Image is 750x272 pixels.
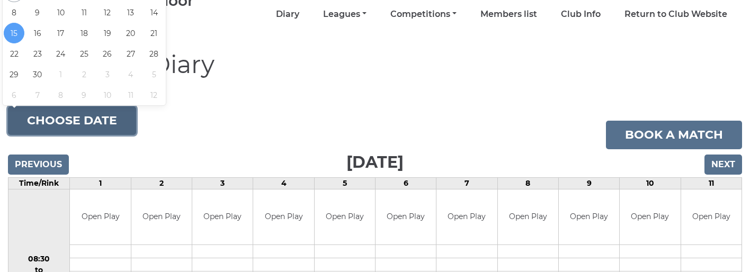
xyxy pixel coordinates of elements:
span: October 8, 2025 [50,85,71,105]
span: September 30, 2025 [27,64,48,85]
span: October 12, 2025 [144,85,164,105]
span: October 2, 2025 [74,64,94,85]
td: 8 [497,177,558,189]
span: September 24, 2025 [50,43,71,64]
td: 11 [681,177,742,189]
td: 10 [620,177,681,189]
td: 9 [558,177,619,189]
td: 3 [192,177,253,189]
span: September 26, 2025 [97,43,118,64]
td: 7 [436,177,497,189]
span: September 28, 2025 [144,43,164,64]
input: Next [704,155,742,175]
a: Return to Club Website [624,8,727,20]
td: 6 [376,177,436,189]
span: September 15, 2025 [4,23,24,43]
span: September 10, 2025 [50,2,71,23]
span: September 11, 2025 [74,2,94,23]
span: September 25, 2025 [74,43,94,64]
td: Open Play [253,189,314,245]
span: September 12, 2025 [97,2,118,23]
span: September 14, 2025 [144,2,164,23]
td: 2 [131,177,192,189]
span: September 18, 2025 [74,23,94,43]
a: Leagues [323,8,367,20]
td: Time/Rink [8,177,70,189]
td: Open Play [436,189,497,245]
span: October 4, 2025 [120,64,141,85]
span: September 8, 2025 [4,2,24,23]
span: September 21, 2025 [144,23,164,43]
td: Open Play [70,189,130,245]
a: Competitions [390,8,457,20]
td: Open Play [131,189,192,245]
span: September 20, 2025 [120,23,141,43]
button: Choose date [8,106,136,135]
a: Book a match [606,121,742,149]
span: October 7, 2025 [27,85,48,105]
span: September 17, 2025 [50,23,71,43]
span: September 22, 2025 [4,43,24,64]
span: October 10, 2025 [97,85,118,105]
span: October 3, 2025 [97,64,118,85]
td: 4 [253,177,314,189]
td: Open Play [192,189,253,245]
td: Open Play [681,189,742,245]
td: Open Play [498,189,558,245]
span: October 1, 2025 [50,64,71,85]
span: September 13, 2025 [120,2,141,23]
span: September 29, 2025 [4,64,24,85]
span: October 5, 2025 [144,64,164,85]
a: Members list [480,8,537,20]
span: September 27, 2025 [120,43,141,64]
a: Diary [276,8,299,20]
td: Open Play [559,189,619,245]
td: Open Play [376,189,436,245]
td: Open Play [620,189,680,245]
span: September 23, 2025 [27,43,48,64]
a: Club Info [561,8,601,20]
span: October 6, 2025 [4,85,24,105]
td: Open Play [315,189,375,245]
span: September 16, 2025 [27,23,48,43]
td: 5 [314,177,375,189]
span: October 11, 2025 [120,85,141,105]
span: September 9, 2025 [27,2,48,23]
h1: Bowls Club Diary [8,51,742,90]
span: October 9, 2025 [74,85,94,105]
input: Previous [8,155,69,175]
span: September 19, 2025 [97,23,118,43]
td: 1 [70,177,131,189]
